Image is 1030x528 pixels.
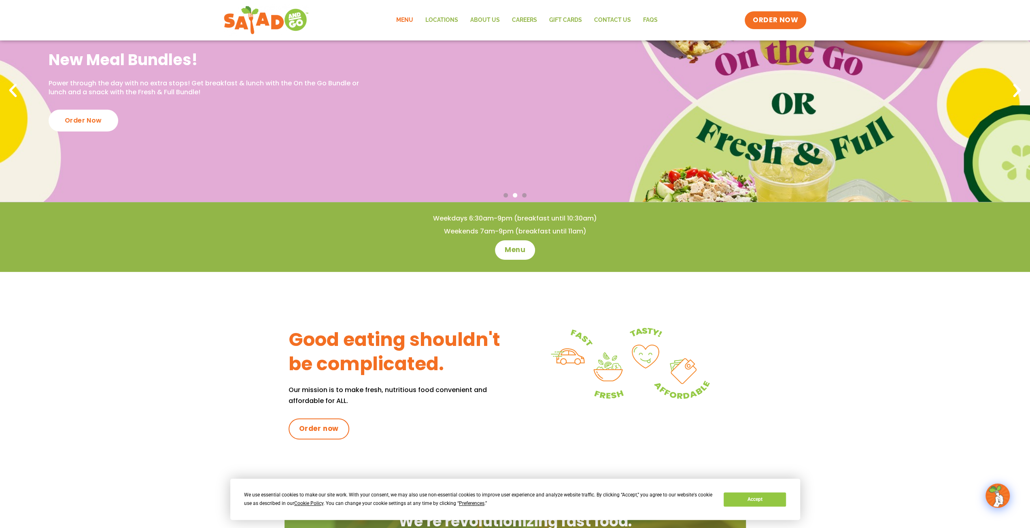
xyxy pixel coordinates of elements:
[390,11,419,30] a: Menu
[49,50,372,70] h2: New Meal Bundles!
[543,11,588,30] a: GIFT CARDS
[223,4,309,36] img: new-SAG-logo-768×292
[986,484,1009,507] img: wpChatIcon
[16,214,1014,223] h4: Weekdays 6:30am-9pm (breakfast until 10:30am)
[289,418,349,439] a: Order now
[244,491,714,508] div: We use essential cookies to make our site work. With your consent, we may also use non-essential ...
[588,11,637,30] a: Contact Us
[753,15,798,25] span: ORDER NOW
[1008,82,1026,100] div: Next slide
[745,11,806,29] a: ORDER NOW
[4,82,22,100] div: Previous slide
[294,500,323,506] span: Cookie Policy
[230,479,800,520] div: Cookie Consent Prompt
[289,328,515,376] h3: Good eating shouldn't be complicated.
[505,245,525,255] span: Menu
[513,193,517,197] span: Go to slide 2
[419,11,464,30] a: Locations
[390,11,663,30] nav: Menu
[289,384,515,406] p: Our mission is to make fresh, nutritious food convenient and affordable for ALL.
[503,193,508,197] span: Go to slide 1
[724,492,786,507] button: Accept
[505,11,543,30] a: Careers
[49,110,118,131] div: Order Now
[495,240,535,260] a: Menu
[522,193,527,197] span: Go to slide 3
[637,11,663,30] a: FAQs
[459,500,484,506] span: Preferences
[299,424,339,434] span: Order now
[16,227,1014,236] h4: Weekends 7am-9pm (breakfast until 11am)
[464,11,505,30] a: About Us
[49,79,372,97] p: Power through the day with no extra stops! Get breakfast & lunch with the On the Go Bundle or lun...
